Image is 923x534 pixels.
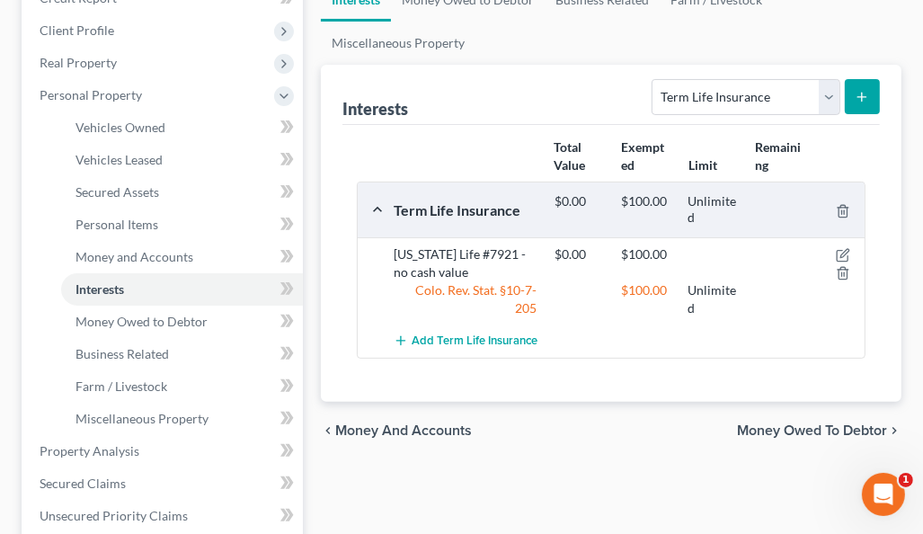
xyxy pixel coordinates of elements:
div: [US_STATE] Life #7921 - no cash value [385,245,546,281]
a: Money Owed to Debtor [61,306,303,338]
strong: Exempted [621,139,664,173]
span: Money and Accounts [335,423,472,438]
div: $100.00 [612,193,679,227]
a: Farm / Livestock [61,370,303,403]
span: Vehicles Owned [75,120,165,135]
span: Farm / Livestock [75,378,167,394]
a: Property Analysis [25,435,303,467]
span: Vehicles Leased [75,152,163,167]
span: Miscellaneous Property [75,411,209,426]
strong: Limit [688,157,717,173]
a: Unsecured Priority Claims [25,500,303,532]
iframe: Intercom live chat [862,473,905,516]
a: Secured Assets [61,176,303,209]
div: Colo. Rev. Stat. §10-7-205 [385,281,546,317]
span: Property Analysis [40,443,139,458]
span: 1 [899,473,913,487]
a: Personal Items [61,209,303,241]
div: $100.00 [612,281,679,317]
button: Money Owed to Debtor chevron_right [737,423,901,438]
a: Miscellaneous Property [61,403,303,435]
span: Secured Assets [75,184,159,200]
button: Add Term Life Insurance [394,325,537,358]
a: Vehicles Leased [61,144,303,176]
span: Personal Items [75,217,158,232]
i: chevron_left [321,423,335,438]
strong: Remaining [755,139,801,173]
i: chevron_right [887,423,901,438]
div: $0.00 [546,245,612,263]
button: chevron_left Money and Accounts [321,423,472,438]
span: Unsecured Priority Claims [40,508,188,523]
div: $100.00 [612,245,679,263]
span: Client Profile [40,22,114,38]
a: Money and Accounts [61,241,303,273]
div: Interests [342,98,408,120]
a: Interests [61,273,303,306]
div: $0.00 [546,193,612,227]
a: Secured Claims [25,467,303,500]
span: Personal Property [40,87,142,102]
span: Business Related [75,346,169,361]
a: Vehicles Owned [61,111,303,144]
span: Interests [75,281,124,297]
div: Unlimited [679,281,746,317]
span: Add Term Life Insurance [412,334,537,349]
span: Real Property [40,55,117,70]
span: Money Owed to Debtor [75,314,208,329]
span: Money and Accounts [75,249,193,264]
span: Money Owed to Debtor [737,423,887,438]
div: Term Life Insurance [385,200,546,219]
a: Business Related [61,338,303,370]
span: Secured Claims [40,476,126,491]
div: Unlimited [679,193,746,227]
a: Miscellaneous Property [321,22,475,65]
strong: Total Value [554,139,585,173]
